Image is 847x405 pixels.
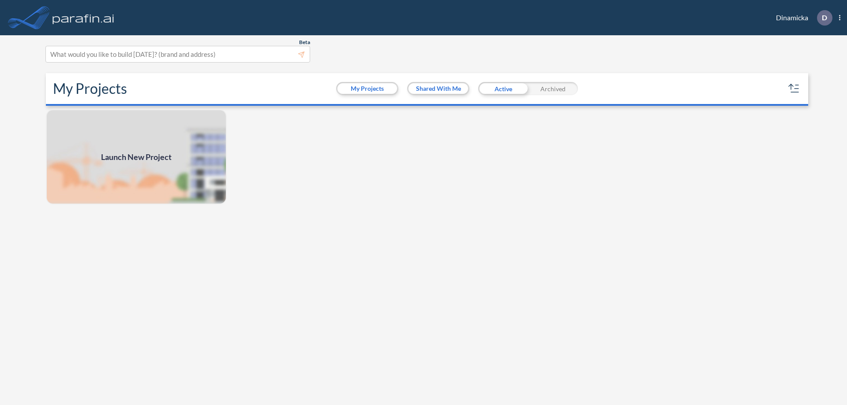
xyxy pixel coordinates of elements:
[409,83,468,94] button: Shared With Me
[101,151,172,163] span: Launch New Project
[46,109,227,204] img: add
[822,14,827,22] p: D
[46,109,227,204] a: Launch New Project
[53,80,127,97] h2: My Projects
[528,82,578,95] div: Archived
[763,10,840,26] div: Dinamicka
[299,39,310,46] span: Beta
[51,9,116,26] img: logo
[337,83,397,94] button: My Projects
[478,82,528,95] div: Active
[787,82,801,96] button: sort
